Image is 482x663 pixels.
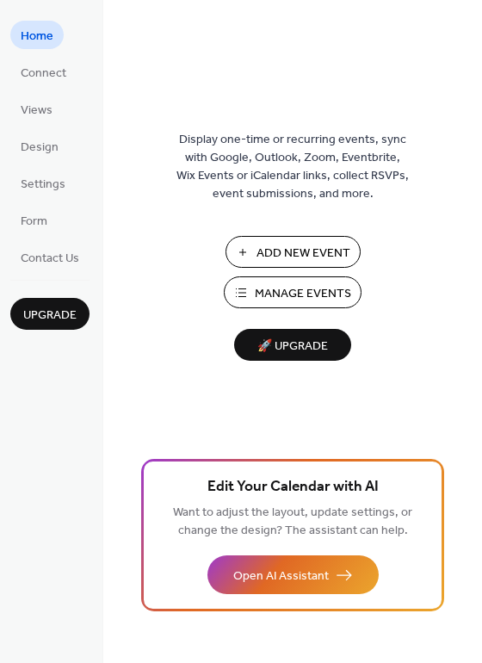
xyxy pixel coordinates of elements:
[21,28,53,46] span: Home
[21,139,59,157] span: Design
[10,95,63,123] a: Views
[10,169,76,197] a: Settings
[224,276,361,308] button: Manage Events
[10,58,77,86] a: Connect
[233,567,329,586] span: Open AI Assistant
[21,176,65,194] span: Settings
[10,206,58,234] a: Form
[21,250,79,268] span: Contact Us
[21,213,47,231] span: Form
[207,475,379,499] span: Edit Your Calendar with AI
[10,243,90,271] a: Contact Us
[255,285,351,303] span: Manage Events
[256,245,350,263] span: Add New Event
[234,329,351,361] button: 🚀 Upgrade
[10,21,64,49] a: Home
[10,298,90,330] button: Upgrade
[244,335,341,358] span: 🚀 Upgrade
[207,555,379,594] button: Open AI Assistant
[21,65,66,83] span: Connect
[226,236,361,268] button: Add New Event
[23,307,77,325] span: Upgrade
[10,132,69,160] a: Design
[21,102,53,120] span: Views
[173,501,412,542] span: Want to adjust the layout, update settings, or change the design? The assistant can help.
[176,131,409,203] span: Display one-time or recurring events, sync with Google, Outlook, Zoom, Eventbrite, Wix Events or ...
